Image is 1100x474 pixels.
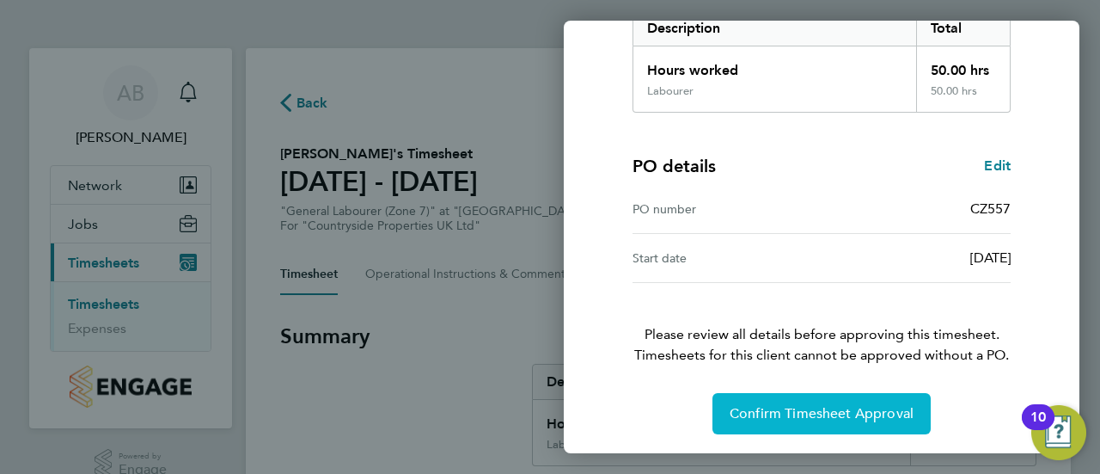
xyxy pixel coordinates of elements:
[916,84,1011,112] div: 50.00 hrs
[730,405,914,422] span: Confirm Timesheet Approval
[712,393,931,434] button: Confirm Timesheet Approval
[647,84,694,98] div: Labourer
[1031,405,1086,460] button: Open Resource Center, 10 new notifications
[633,11,916,46] div: Description
[1030,417,1046,440] div: 10
[632,199,822,219] div: PO number
[822,248,1011,268] div: [DATE]
[612,283,1031,366] p: Please review all details before approving this timesheet.
[984,156,1011,176] a: Edit
[633,46,916,84] div: Hours worked
[632,10,1011,113] div: Summary of 18 - 24 Aug 2025
[984,157,1011,174] span: Edit
[970,200,1011,217] span: CZ557
[916,46,1011,84] div: 50.00 hrs
[632,248,822,268] div: Start date
[632,154,716,178] h4: PO details
[612,345,1031,366] span: Timesheets for this client cannot be approved without a PO.
[916,11,1011,46] div: Total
